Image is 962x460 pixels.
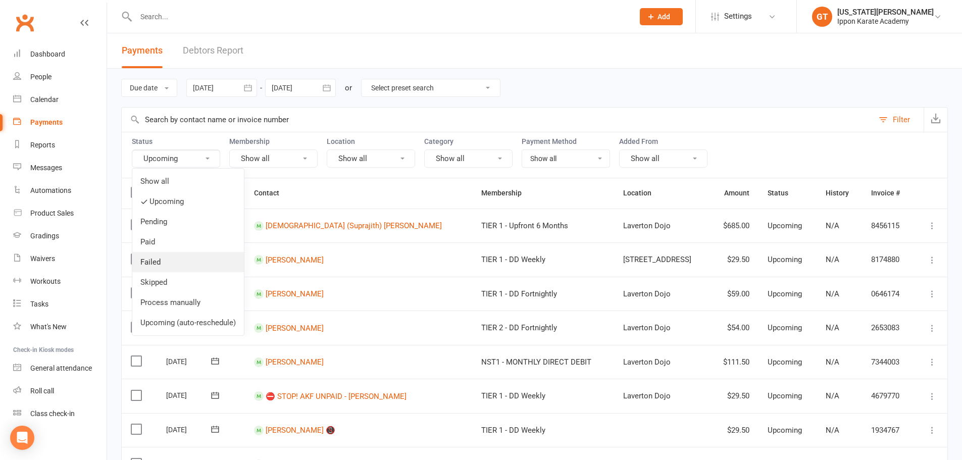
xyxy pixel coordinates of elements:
[614,209,710,243] td: Laverton Dojo
[266,391,407,400] a: ⛔ STOP! AKF UNPAID - [PERSON_NAME]
[266,323,324,332] a: [PERSON_NAME]
[13,66,107,88] a: People
[13,202,107,225] a: Product Sales
[229,137,318,145] label: Membership
[768,426,802,435] span: Upcoming
[266,255,324,264] a: [PERSON_NAME]
[13,157,107,179] a: Messages
[614,178,710,208] th: Location
[121,79,177,97] button: Due date
[710,209,758,243] td: $685.00
[13,179,107,202] a: Automations
[710,277,758,311] td: $59.00
[619,149,707,168] button: Show all
[768,323,802,332] span: Upcoming
[132,313,244,333] a: Upcoming (auto-reschedule)
[122,33,163,68] button: Payments
[166,387,213,403] div: [DATE]
[481,255,545,264] span: TIER 1 - DD Weekly
[710,345,758,379] td: $111.50
[862,209,914,243] td: 8456115
[874,108,924,132] button: Filter
[481,221,568,230] span: TIER 1 - Upfront 6 Months
[812,7,832,27] div: GT
[30,254,55,263] div: Waivers
[13,293,107,316] a: Tasks
[862,413,914,447] td: 1934767
[614,379,710,413] td: Laverton Dojo
[132,292,244,313] a: Process manually
[132,149,220,168] button: Upcoming
[472,178,614,208] th: Membership
[826,221,839,230] span: N/A
[619,137,707,145] label: Added From
[132,212,244,232] a: Pending
[710,413,758,447] td: $29.50
[30,364,92,372] div: General attendance
[657,13,670,21] span: Add
[893,114,910,126] div: Filter
[13,357,107,380] a: General attendance kiosk mode
[30,95,59,104] div: Calendar
[424,137,513,145] label: Category
[30,209,74,217] div: Product Sales
[133,10,627,24] input: Search...
[132,232,244,252] a: Paid
[862,311,914,345] td: 2653083
[266,289,324,298] a: [PERSON_NAME]
[862,242,914,277] td: 8174880
[768,391,802,400] span: Upcoming
[768,289,802,298] span: Upcoming
[327,149,415,168] button: Show all
[837,8,934,17] div: [US_STATE][PERSON_NAME]
[13,88,107,111] a: Calendar
[30,300,48,308] div: Tasks
[862,178,914,208] th: Invoice #
[826,426,839,435] span: N/A
[614,277,710,311] td: Laverton Dojo
[481,426,545,435] span: TIER 1 - DD Weekly
[481,357,591,367] span: NST1 - MONTHLY DIRECT DEBIT
[132,191,244,212] a: Upcoming
[183,33,243,68] a: Debtors Report
[13,380,107,402] a: Roll call
[30,186,71,194] div: Automations
[245,178,472,208] th: Contact
[862,277,914,311] td: 0646174
[122,45,163,56] span: Payments
[710,242,758,277] td: $29.50
[710,379,758,413] td: $29.50
[166,422,213,437] div: [DATE]
[13,316,107,338] a: What's New
[862,379,914,413] td: 4679770
[614,311,710,345] td: Laverton Dojo
[30,232,59,240] div: Gradings
[132,252,244,272] a: Failed
[13,402,107,425] a: Class kiosk mode
[768,357,802,367] span: Upcoming
[481,323,557,332] span: TIER 2 - DD Fortnightly
[327,137,415,145] label: Location
[12,10,37,35] a: Clubworx
[13,225,107,247] a: Gradings
[13,43,107,66] a: Dashboard
[30,387,54,395] div: Roll call
[229,149,318,168] button: Show all
[30,73,52,81] div: People
[614,345,710,379] td: Laverton Dojo
[166,353,213,369] div: [DATE]
[826,391,839,400] span: N/A
[13,111,107,134] a: Payments
[481,391,545,400] span: TIER 1 - DD Weekly
[30,323,67,331] div: What's New
[10,426,34,450] div: Open Intercom Messenger
[132,137,220,145] label: Status
[30,410,75,418] div: Class check-in
[132,171,244,191] a: Show all
[13,247,107,270] a: Waivers
[768,255,802,264] span: Upcoming
[817,178,863,208] th: History
[30,118,63,126] div: Payments
[522,137,610,145] label: Payment Method
[13,270,107,293] a: Workouts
